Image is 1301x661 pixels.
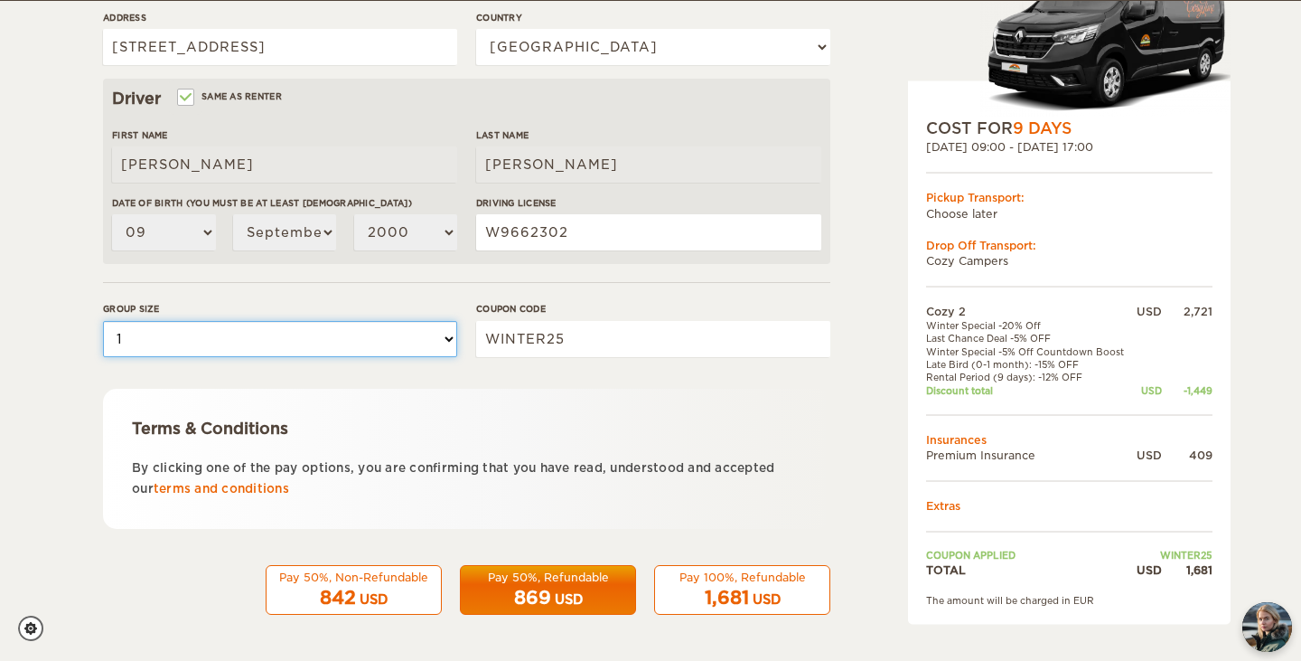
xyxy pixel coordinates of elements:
td: Extras [926,498,1212,514]
label: Driving License [476,196,821,210]
div: USD [555,590,583,609]
div: USD [1133,304,1162,319]
div: Drop Off Transport: [926,237,1212,252]
div: Pickup Transport: [926,190,1212,205]
div: USD [753,590,781,609]
div: 1,681 [1162,562,1212,577]
div: 409 [1162,447,1212,462]
div: [DATE] 09:00 - [DATE] 17:00 [926,139,1212,155]
span: 1,681 [705,587,749,609]
img: Freyja at Cozy Campers [1242,602,1292,652]
div: USD [1133,447,1162,462]
span: 9 Days [1013,119,1072,137]
div: The amount will be charged in EUR [926,593,1212,606]
td: TOTAL [926,562,1133,577]
button: Pay 50%, Non-Refundable 842 USD [266,565,442,616]
td: Winter Special -20% Off [926,319,1133,332]
div: -1,449 [1162,383,1212,396]
div: USD [1133,383,1162,396]
input: Same as renter [179,93,191,105]
input: e.g. William [112,146,457,183]
td: Last Chance Deal -5% OFF [926,332,1133,345]
td: Choose later [926,205,1212,221]
div: 2,721 [1162,304,1212,319]
label: Group size [103,302,457,316]
td: Cozy Campers [926,252,1212,268]
div: Pay 100%, Refundable [666,570,819,585]
span: 842 [320,587,356,609]
input: e.g. 14789654B [476,214,821,250]
span: 869 [514,587,551,609]
label: Coupon code [476,302,830,316]
label: Last Name [476,128,821,142]
td: WINTER25 [1133,549,1212,562]
div: Terms & Conditions [132,418,801,439]
label: Same as renter [179,88,282,105]
td: Late Bird (0-1 month): -15% OFF [926,358,1133,371]
label: Address [103,11,457,24]
a: terms and conditions [154,482,289,496]
div: Pay 50%, Refundable [472,570,624,585]
a: Cookie settings [18,616,55,641]
div: USD [360,590,388,609]
td: Coupon applied [926,549,1133,562]
td: Premium Insurance [926,447,1133,462]
td: Cozy 2 [926,304,1133,319]
label: First Name [112,128,457,142]
div: Driver [112,88,821,109]
p: By clicking one of the pay options, you are confirming that you have read, understood and accepte... [132,458,801,500]
td: Insurances [926,431,1212,447]
div: Pay 50%, Non-Refundable [277,570,430,585]
button: Pay 50%, Refundable 869 USD [460,565,636,616]
td: Rental Period (9 days): -12% OFF [926,371,1133,383]
input: e.g. Smith [476,146,821,183]
label: Country [476,11,830,24]
td: Discount total [926,383,1133,396]
td: Winter Special -5% Off Countdown Boost [926,345,1133,357]
div: COST FOR [926,118,1212,139]
button: chat-button [1242,602,1292,652]
button: Pay 100%, Refundable 1,681 USD [654,565,830,616]
div: USD [1133,562,1162,577]
label: Date of birth (You must be at least [DEMOGRAPHIC_DATA]) [112,196,457,210]
input: e.g. Street, City, Zip Code [103,29,457,65]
